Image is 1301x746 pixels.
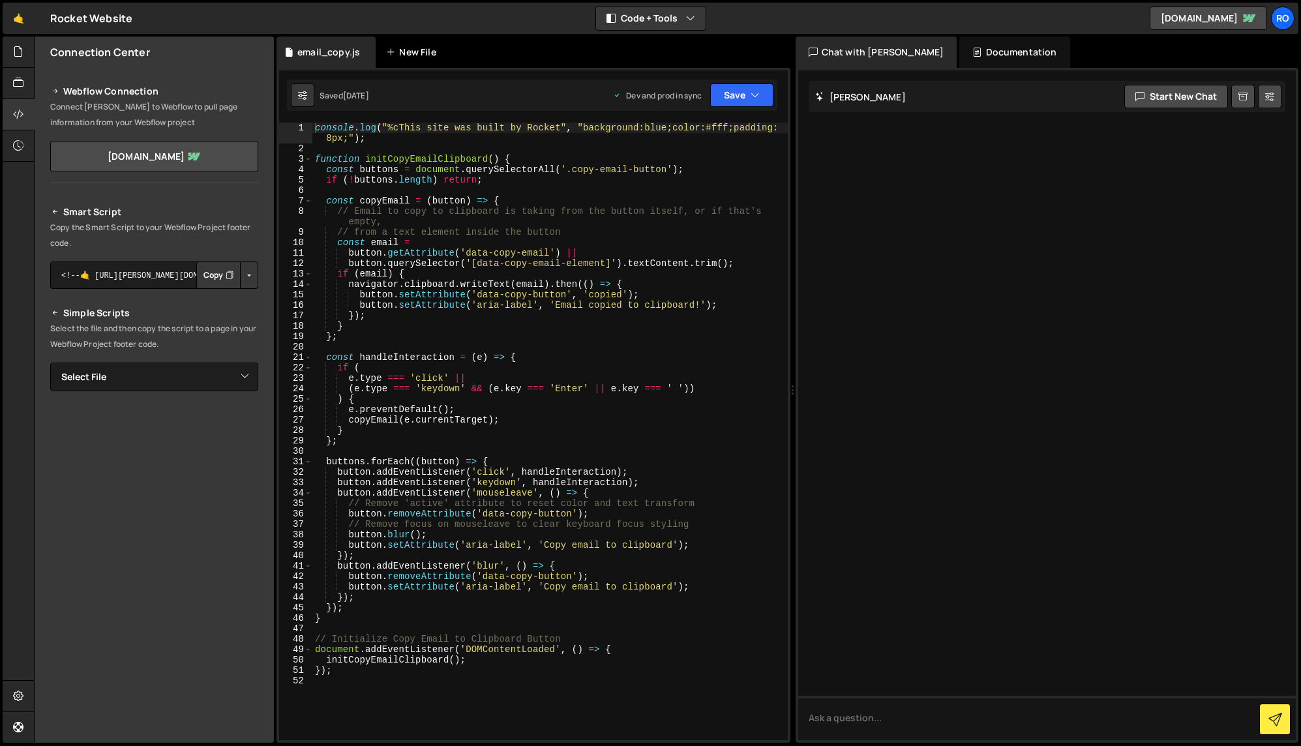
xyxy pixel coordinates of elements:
div: 13 [279,269,312,279]
div: 44 [279,592,312,603]
div: 12 [279,258,312,269]
h2: Webflow Connection [50,83,258,99]
div: 46 [279,613,312,623]
div: 3 [279,154,312,164]
div: Documentation [959,37,1069,68]
div: 37 [279,519,312,530]
div: 39 [279,540,312,550]
div: 36 [279,509,312,519]
div: 32 [279,467,312,477]
div: 27 [279,415,312,425]
p: Connect [PERSON_NAME] to Webflow to pull page information from your Webflow project [50,99,258,130]
button: Save [710,83,773,107]
div: 4 [279,164,312,175]
div: New File [386,46,441,59]
a: [DOMAIN_NAME] [1150,7,1267,30]
a: [DOMAIN_NAME] [50,141,258,172]
div: 1 [279,123,312,143]
div: 38 [279,530,312,540]
div: 16 [279,300,312,310]
div: 23 [279,373,312,383]
div: 5 [279,175,312,185]
div: Dev and prod in sync [613,90,702,101]
div: 21 [279,352,312,363]
div: 18 [279,321,312,331]
a: Ro [1271,7,1294,30]
textarea: <!--🤙 [URL][PERSON_NAME][DOMAIN_NAME]> <script>document.addEventListener("DOMContentLoaded", func... [50,261,258,289]
div: 29 [279,436,312,446]
div: 31 [279,456,312,467]
div: 22 [279,363,312,373]
a: 🤙 [3,3,35,34]
div: 43 [279,582,312,592]
div: 15 [279,290,312,300]
div: 20 [279,342,312,352]
div: 26 [279,404,312,415]
h2: Connection Center [50,45,150,59]
div: 6 [279,185,312,196]
div: Saved [320,90,369,101]
h2: Simple Scripts [50,305,258,321]
iframe: YouTube video player [50,539,260,656]
p: Copy the Smart Script to your Webflow Project footer code. [50,220,258,251]
div: 11 [279,248,312,258]
div: 14 [279,279,312,290]
div: 24 [279,383,312,394]
h2: [PERSON_NAME] [815,91,906,103]
div: 25 [279,394,312,404]
div: 49 [279,644,312,655]
button: Start new chat [1124,85,1228,108]
div: 2 [279,143,312,154]
div: Rocket Website [50,10,132,26]
div: 30 [279,446,312,456]
div: [DATE] [343,90,369,101]
div: 9 [279,227,312,237]
div: 50 [279,655,312,665]
button: Code + Tools [596,7,706,30]
div: 47 [279,623,312,634]
div: 45 [279,603,312,613]
p: Select the file and then copy the script to a page in your Webflow Project footer code. [50,321,258,352]
div: 19 [279,331,312,342]
div: 41 [279,561,312,571]
div: 33 [279,477,312,488]
div: email_copy.js [297,46,360,59]
div: 7 [279,196,312,206]
iframe: YouTube video player [50,413,260,530]
div: 8 [279,206,312,227]
h2: Smart Script [50,204,258,220]
div: 17 [279,310,312,321]
div: 10 [279,237,312,248]
div: 42 [279,571,312,582]
div: 34 [279,488,312,498]
button: Copy [196,261,241,289]
div: 52 [279,676,312,686]
div: Chat with [PERSON_NAME] [796,37,957,68]
div: 40 [279,550,312,561]
div: 35 [279,498,312,509]
div: 48 [279,634,312,644]
div: 51 [279,665,312,676]
div: 28 [279,425,312,436]
div: Button group with nested dropdown [196,261,258,289]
